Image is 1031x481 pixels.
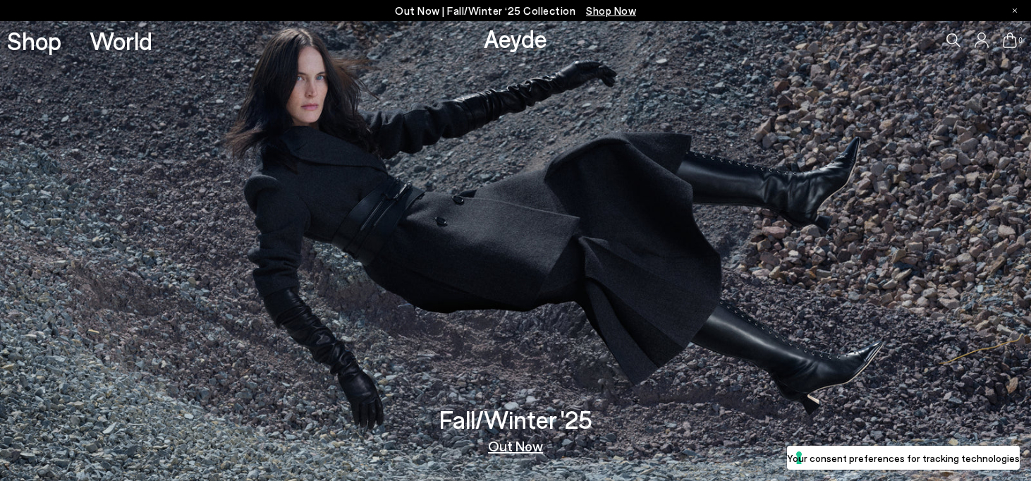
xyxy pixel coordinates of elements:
[488,439,543,453] a: Out Now
[787,451,1020,465] label: Your consent preferences for tracking technologies
[439,407,592,432] h3: Fall/Winter '25
[484,23,547,53] a: Aeyde
[787,446,1020,470] button: Your consent preferences for tracking technologies
[395,2,636,20] p: Out Now | Fall/Winter ‘25 Collection
[586,4,636,17] span: Navigate to /collections/new-in
[7,28,61,53] a: Shop
[1003,32,1017,48] a: 0
[1017,37,1024,44] span: 0
[90,28,152,53] a: World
